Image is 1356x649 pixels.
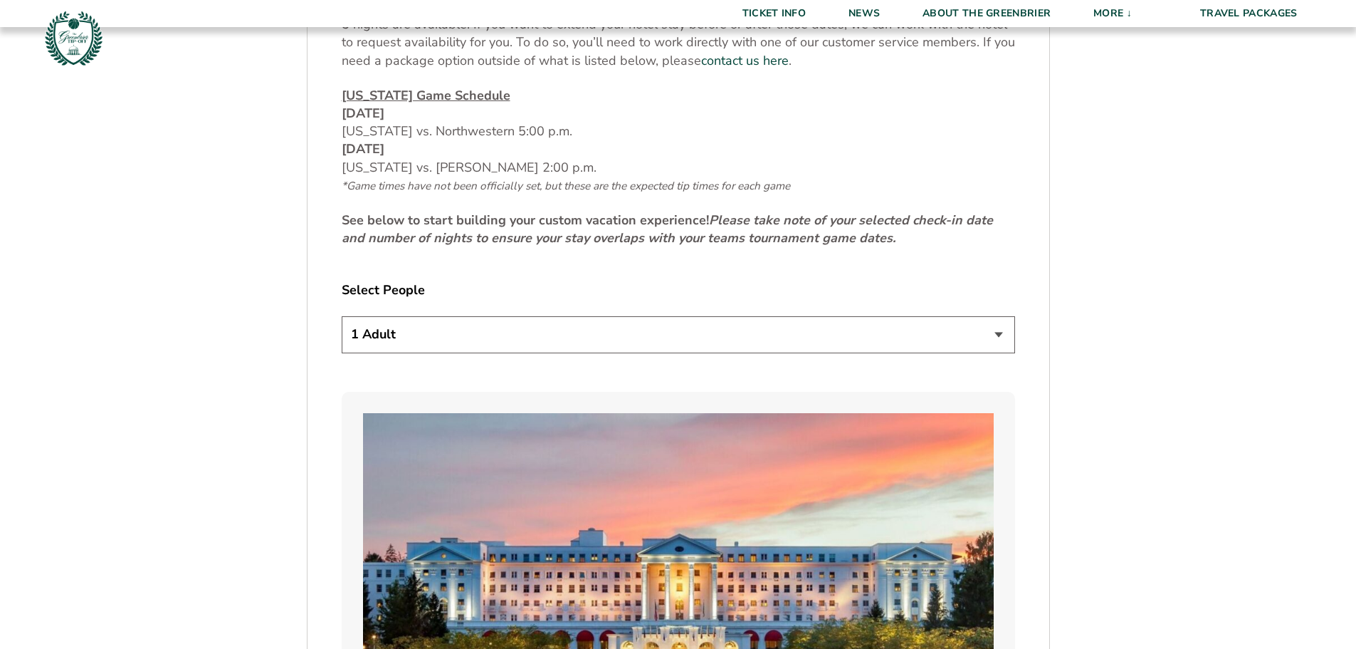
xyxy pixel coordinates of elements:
[342,281,1015,299] label: Select People
[342,87,510,104] u: [US_STATE] Game Schedule
[342,87,1015,194] p: [US_STATE] vs. Northwestern 5:00 p.m. [US_STATE] vs. [PERSON_NAME] 2:00 p.m.
[342,212,993,246] strong: See below to start building your custom vacation experience!
[43,7,105,69] img: Greenbrier Tip-Off
[342,105,384,122] strong: [DATE]
[342,212,993,246] em: Please take note of your selected check-in date and number of nights to ensure your stay overlaps...
[342,179,790,193] span: *Game times have not been officially set, but these are the expected tip times for each game
[342,140,384,157] strong: [DATE]
[701,52,789,70] a: contact us here
[789,52,792,69] span: .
